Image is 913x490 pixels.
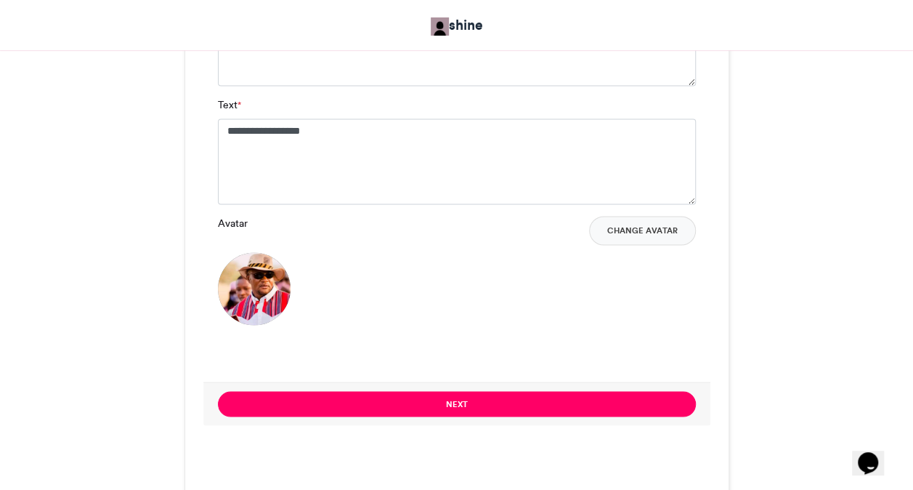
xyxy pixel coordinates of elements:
[431,17,449,36] img: Keetmanshoop Crusade
[852,432,898,475] iframe: chat widget
[589,216,696,245] button: Change Avatar
[218,252,291,325] img: 1759747223.742-b2dcae4267c1926e4edbba7f5065fdc4d8f11412.png
[218,97,241,113] label: Text
[218,391,696,417] button: Next
[218,216,248,231] label: Avatar
[431,15,483,36] a: shine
